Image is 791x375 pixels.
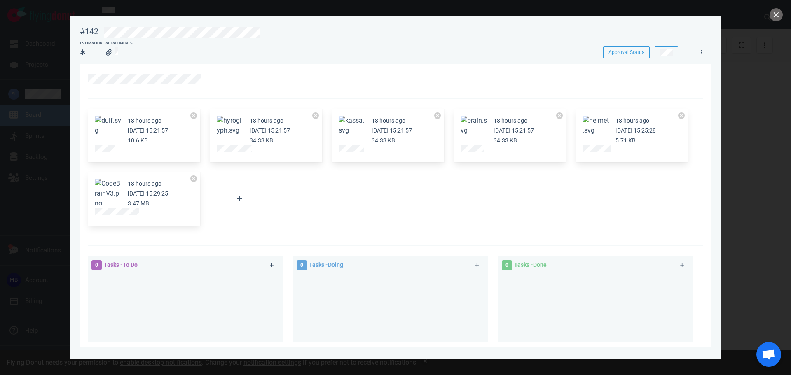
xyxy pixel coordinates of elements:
[91,260,102,270] span: 0
[603,46,650,58] button: Approval Status
[128,190,168,197] small: [DATE] 15:29:25
[372,137,395,144] small: 34.33 KB
[95,179,121,208] button: Zoom image
[217,116,243,135] button: Zoom image
[297,260,307,270] span: 0
[105,41,133,47] div: Attachments
[770,8,783,21] button: close
[80,41,102,47] div: Estimation
[80,26,98,37] div: #142
[104,261,138,268] span: Tasks - To Do
[309,261,343,268] span: Tasks - Doing
[339,116,365,135] button: Zoom image
[461,116,487,135] button: Zoom image
[250,127,290,134] small: [DATE] 15:21:57
[615,127,656,134] small: [DATE] 15:25:28
[128,127,168,134] small: [DATE] 15:21:57
[494,137,517,144] small: 34.33 KB
[372,127,412,134] small: [DATE] 15:21:57
[128,180,161,187] small: 18 hours ago
[250,117,283,124] small: 18 hours ago
[128,137,148,144] small: 10.6 KB
[372,117,405,124] small: 18 hours ago
[128,200,149,207] small: 3.47 MB
[494,127,534,134] small: [DATE] 15:21:57
[615,137,636,144] small: 5.71 KB
[583,116,609,135] button: Zoom image
[756,342,781,367] div: Open de chat
[514,261,547,268] span: Tasks - Done
[615,117,649,124] small: 18 hours ago
[95,116,121,135] button: Zoom image
[494,117,527,124] small: 18 hours ago
[250,137,273,144] small: 34.33 KB
[128,117,161,124] small: 18 hours ago
[502,260,512,270] span: 0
